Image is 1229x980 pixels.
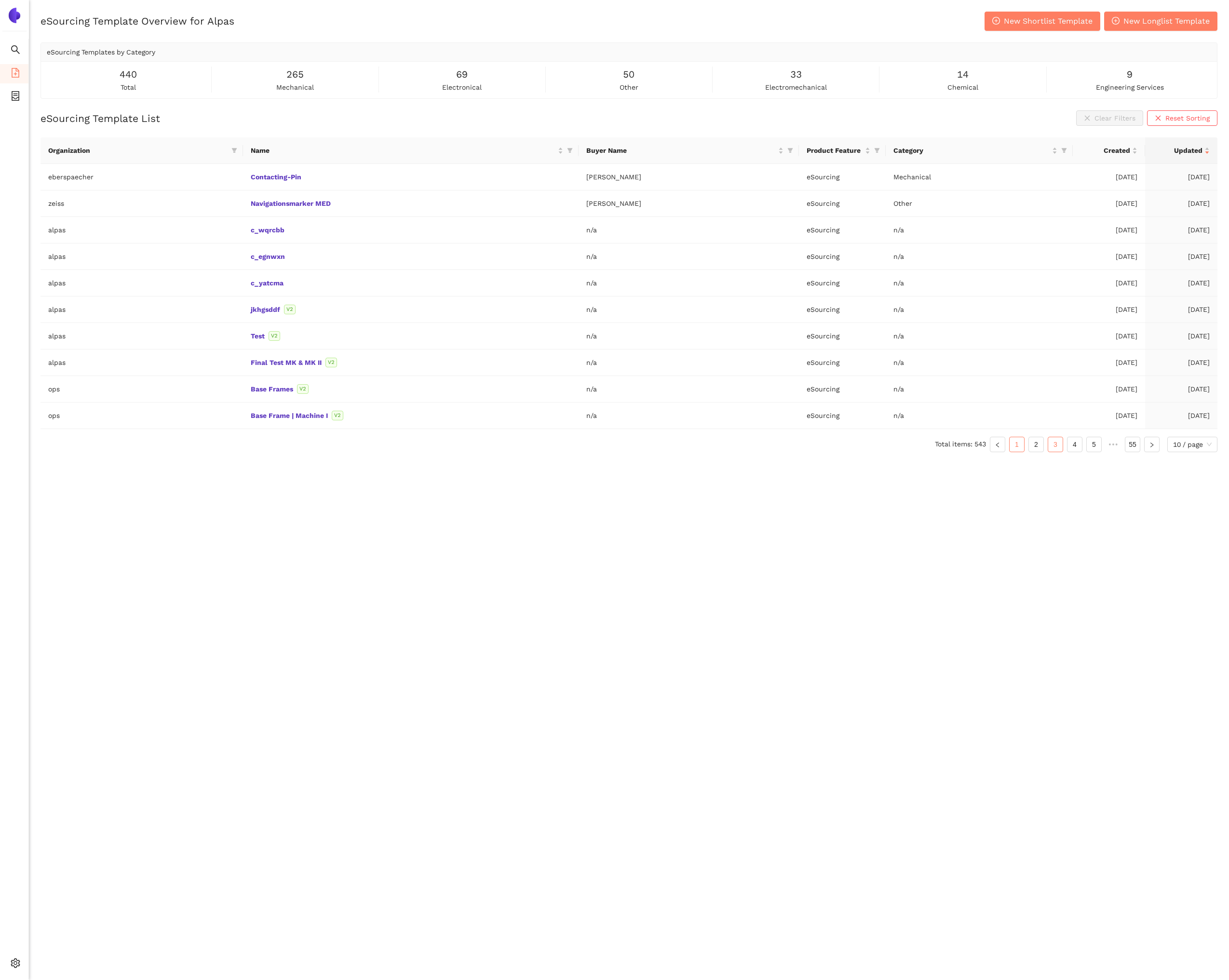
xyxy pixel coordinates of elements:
[1106,437,1121,452] li: Next 5 Pages
[620,82,638,93] span: other
[41,296,243,323] td: alpas
[799,217,886,243] td: eSourcing
[579,376,799,403] td: n/a
[1173,437,1212,452] span: 10 / page
[1145,270,1217,296] td: [DATE]
[1145,323,1217,349] td: [DATE]
[1145,243,1217,270] td: [DATE]
[992,17,1000,26] span: plus-circle
[1125,437,1140,452] li: 55
[1073,270,1145,296] td: [DATE]
[243,137,579,164] th: this column's title is Name,this column is sortable
[886,243,1073,270] td: n/a
[874,148,880,153] span: filter
[765,82,827,93] span: electromechanical
[41,323,243,349] td: alpas
[1009,437,1025,452] li: 1
[41,403,243,429] td: ops
[799,323,886,349] td: eSourcing
[579,270,799,296] td: n/a
[1096,82,1164,93] span: engineering services
[1145,349,1217,376] td: [DATE]
[567,148,573,153] span: filter
[886,296,1073,323] td: n/a
[1004,15,1093,27] span: New Shortlist Template
[1145,403,1217,429] td: [DATE]
[1059,143,1069,158] span: filter
[1149,442,1155,448] span: right
[886,137,1073,164] th: this column's title is Category,this column is sortable
[121,82,136,93] span: total
[1167,437,1217,452] div: Page Size
[1145,190,1217,217] td: [DATE]
[41,217,243,243] td: alpas
[579,243,799,270] td: n/a
[1048,437,1063,452] li: 3
[297,384,309,394] span: V2
[1076,110,1143,126] button: closeClear Filters
[251,145,556,156] span: Name
[799,164,886,190] td: eSourcing
[886,403,1073,429] td: n/a
[1127,67,1133,82] span: 9
[807,145,863,156] span: Product Feature
[41,243,243,270] td: alpas
[886,323,1073,349] td: n/a
[579,164,799,190] td: [PERSON_NAME]
[1073,296,1145,323] td: [DATE]
[47,48,155,56] span: eSourcing Templates by Category
[586,145,776,156] span: Buyer Name
[995,442,1000,448] span: left
[886,190,1073,217] td: Other
[799,190,886,217] td: eSourcing
[1073,217,1145,243] td: [DATE]
[785,143,795,158] span: filter
[1155,115,1161,122] span: close
[41,164,243,190] td: eberspaecher
[579,217,799,243] td: n/a
[231,148,237,153] span: filter
[990,437,1005,452] li: Previous Page
[7,8,22,23] img: Logo
[1073,190,1145,217] td: [DATE]
[886,349,1073,376] td: n/a
[1067,437,1082,452] a: 4
[325,358,337,367] span: V2
[1087,437,1101,452] a: 5
[947,82,978,93] span: chemical
[790,67,802,82] span: 33
[893,145,1051,156] span: Category
[41,111,160,125] h2: eSourcing Template List
[120,67,137,82] span: 440
[11,41,20,61] span: search
[230,143,239,158] span: filter
[1153,145,1202,156] span: Updated
[1145,376,1217,403] td: [DATE]
[1144,437,1160,452] button: right
[41,190,243,217] td: zeiss
[1145,296,1217,323] td: [DATE]
[48,145,228,156] span: Organization
[1029,437,1043,452] a: 2
[41,14,234,28] h2: eSourcing Template Overview for Alpas
[332,411,343,420] span: V2
[579,296,799,323] td: n/a
[1061,148,1067,153] span: filter
[1144,437,1160,452] li: Next Page
[442,82,482,93] span: electronical
[1073,243,1145,270] td: [DATE]
[799,243,886,270] td: eSourcing
[269,331,280,341] span: V2
[957,67,969,82] span: 14
[1073,164,1145,190] td: [DATE]
[11,955,20,974] span: setting
[1125,437,1140,452] a: 55
[1123,15,1210,27] span: New Longlist Template
[787,148,793,153] span: filter
[1086,437,1102,452] li: 5
[1028,437,1044,452] li: 2
[1147,110,1217,126] button: closeReset Sorting
[1073,349,1145,376] td: [DATE]
[935,437,986,452] li: Total items: 543
[872,143,882,158] span: filter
